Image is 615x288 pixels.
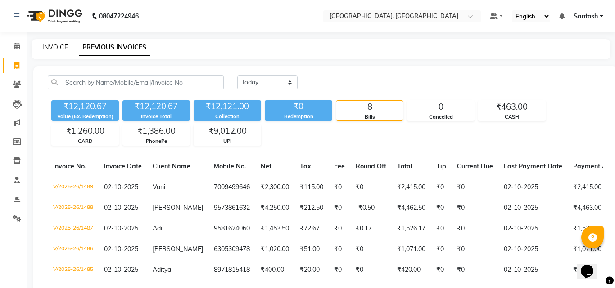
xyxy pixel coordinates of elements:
[392,260,431,280] td: ₹420.00
[79,40,150,56] a: PREVIOUS INVOICES
[452,177,498,198] td: ₹0
[329,239,350,260] td: ₹0
[265,100,332,113] div: ₹0
[336,101,403,113] div: 8
[153,224,163,232] span: Adil
[329,198,350,218] td: ₹0
[261,162,271,170] span: Net
[208,260,255,280] td: 8971815418
[214,162,246,170] span: Mobile No.
[208,198,255,218] td: 9573861632
[329,260,350,280] td: ₹0
[479,101,545,113] div: ₹463.00
[104,204,138,212] span: 02-10-2025
[48,198,99,218] td: V/2025-26/1488
[479,113,545,121] div: CASH
[504,162,562,170] span: Last Payment Date
[48,260,99,280] td: V/2025-26/1485
[51,113,119,120] div: Value (Ex. Redemption)
[104,224,138,232] span: 02-10-2025
[457,162,493,170] span: Current Due
[122,113,190,120] div: Invoice Total
[397,162,412,170] span: Total
[329,218,350,239] td: ₹0
[452,218,498,239] td: ₹0
[294,239,329,260] td: ₹51.00
[498,260,568,280] td: 02-10-2025
[194,125,261,137] div: ₹9,012.00
[53,162,86,170] span: Invoice No.
[104,162,142,170] span: Invoice Date
[255,239,294,260] td: ₹1,020.00
[122,100,190,113] div: ₹12,120.67
[208,218,255,239] td: 9581624060
[194,100,261,113] div: ₹12,121.00
[452,239,498,260] td: ₹0
[407,113,474,121] div: Cancelled
[574,12,598,21] span: Santosh
[350,218,392,239] td: ₹0.17
[104,245,138,253] span: 02-10-2025
[498,198,568,218] td: 02-10-2025
[498,239,568,260] td: 02-10-2025
[48,239,99,260] td: V/2025-26/1486
[452,260,498,280] td: ₹0
[350,260,392,280] td: ₹0
[329,177,350,198] td: ₹0
[356,162,386,170] span: Round Off
[99,4,139,29] b: 08047224946
[498,218,568,239] td: 02-10-2025
[23,4,85,29] img: logo
[194,113,261,120] div: Collection
[431,239,452,260] td: ₹0
[48,218,99,239] td: V/2025-26/1487
[336,113,403,121] div: Bills
[194,137,261,145] div: UPI
[208,177,255,198] td: 7009499646
[350,198,392,218] td: -₹0.50
[294,218,329,239] td: ₹72.67
[577,252,606,279] iframe: chat widget
[123,137,190,145] div: PhonePe
[255,218,294,239] td: ₹1,453.50
[431,177,452,198] td: ₹0
[300,162,311,170] span: Tax
[104,266,138,274] span: 02-10-2025
[48,177,99,198] td: V/2025-26/1489
[153,183,165,191] span: Vani
[104,183,138,191] span: 02-10-2025
[392,177,431,198] td: ₹2,415.00
[392,239,431,260] td: ₹1,071.00
[431,198,452,218] td: ₹0
[294,177,329,198] td: ₹115.00
[498,177,568,198] td: 02-10-2025
[255,177,294,198] td: ₹2,300.00
[294,260,329,280] td: ₹20.00
[208,239,255,260] td: 6305309478
[153,245,203,253] span: [PERSON_NAME]
[350,239,392,260] td: ₹0
[123,125,190,137] div: ₹1,386.00
[51,100,119,113] div: ₹12,120.67
[153,266,171,274] span: Aditya
[52,125,118,137] div: ₹1,260.00
[392,198,431,218] td: ₹4,462.50
[452,198,498,218] td: ₹0
[52,137,118,145] div: CARD
[431,218,452,239] td: ₹0
[407,101,474,113] div: 0
[392,218,431,239] td: ₹1,526.17
[255,198,294,218] td: ₹4,250.00
[48,75,224,89] input: Search by Name/Mobile/Email/Invoice No
[294,198,329,218] td: ₹212.50
[153,162,190,170] span: Client Name
[42,43,68,51] a: INVOICE
[436,162,446,170] span: Tip
[255,260,294,280] td: ₹400.00
[431,260,452,280] td: ₹0
[334,162,345,170] span: Fee
[153,204,203,212] span: [PERSON_NAME]
[265,113,332,120] div: Redemption
[350,177,392,198] td: ₹0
